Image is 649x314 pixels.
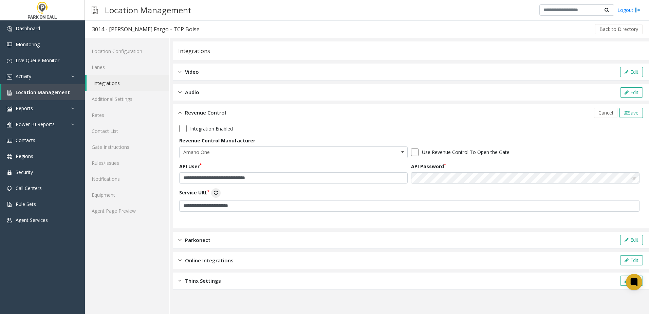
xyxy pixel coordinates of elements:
button: Cancel [594,108,617,118]
span: Amano One [180,147,362,158]
img: 'icon' [7,42,12,48]
label: Revenue Control Manufacturer [179,137,255,144]
a: Location Configuration [85,43,169,59]
label: API Password [411,163,446,170]
div: 3014 - [PERSON_NAME] Fargo - TCP Boise [92,25,200,34]
span: Revenue Control [185,109,226,117]
button: Back to Directory [595,24,643,34]
img: logout [635,6,641,14]
a: Notifications [85,171,169,187]
span: Online Integrations [185,257,234,264]
img: 'icon' [7,74,12,80]
img: 'icon' [7,218,12,223]
span: Monitoring [16,41,40,48]
img: closed [178,277,182,285]
span: Location Management [16,89,70,95]
span: Regions [16,153,33,159]
label: Use Revenue Control To Open the Gate [422,149,509,156]
button: Edit [620,255,643,265]
label: Integration Enabled [190,125,233,132]
span: Cancel [598,109,613,116]
a: Rates [85,107,169,123]
span: Dashboard [16,25,40,32]
img: closed [178,236,182,244]
a: Location Management [1,84,85,100]
h3: Location Management [101,2,195,18]
button: Edit [620,235,643,245]
button: Edit [620,67,643,77]
img: 'icon' [7,202,12,207]
a: Lanes [85,59,169,75]
label: API User [179,163,202,170]
img: 'icon' [7,138,12,143]
span: Live Queue Monitor [16,57,59,64]
img: 'icon' [7,90,12,95]
a: Integrations [87,75,169,91]
a: Agent Page Preview [85,203,169,219]
img: 'icon' [7,154,12,159]
span: Activity [16,73,31,80]
a: Logout [617,6,641,14]
img: closed [178,88,182,96]
img: 'icon' [7,186,12,191]
a: Rules/Issues [85,155,169,171]
span: Parkonect [185,236,210,244]
a: Additional Settings [85,91,169,107]
img: closed [178,257,182,264]
span: Video [185,68,199,76]
a: Gate Instructions [85,139,169,155]
div: Integrations [178,47,210,55]
span: Call Centers [16,185,42,191]
button: Edit [620,87,643,98]
button: Edit [620,276,643,286]
span: Audio [185,88,199,96]
span: Power BI Reports [16,121,55,127]
label: Service URL [179,188,221,198]
img: 'icon' [7,106,12,111]
span: Contacts [16,137,35,143]
a: Contact List [85,123,169,139]
span: Save [628,109,638,116]
span: Reports [16,105,33,111]
span: Agent Services [16,217,48,223]
button: Save [619,108,643,118]
img: closed [178,68,182,76]
span: Rule Sets [16,201,36,207]
span: Security [16,169,33,175]
img: 'icon' [7,58,12,64]
img: pageIcon [92,2,98,18]
img: opened [178,109,182,117]
a: Equipment [85,187,169,203]
img: 'icon' [7,26,12,32]
img: 'icon' [7,170,12,175]
span: Thinx Settings [185,277,221,285]
button: Service URL [211,188,221,198]
img: 'icon' [7,122,12,127]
